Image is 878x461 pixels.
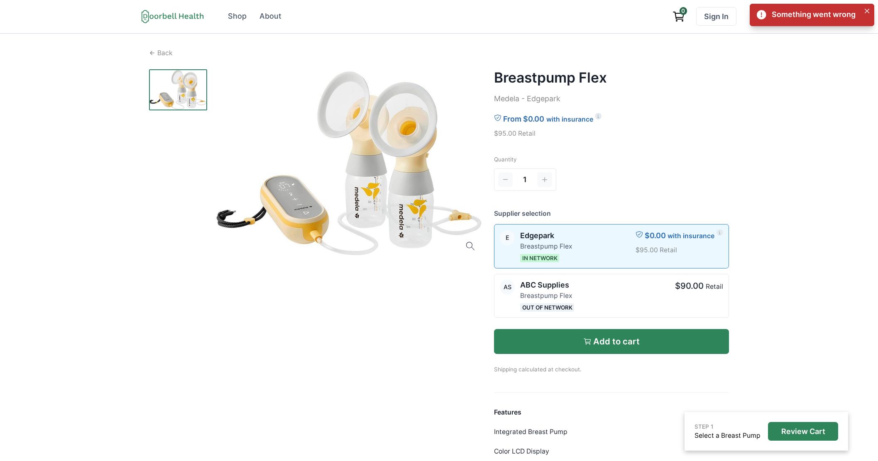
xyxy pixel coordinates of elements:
[546,115,593,124] p: with insurance
[706,282,723,292] p: Retail
[523,174,527,185] span: 1
[861,5,873,17] button: Close
[520,241,572,251] p: Breastpump Flex
[506,235,509,241] div: Edgepark
[259,11,281,22] div: About
[504,284,511,290] div: ABC Supplies
[520,230,572,241] p: Edgepark
[494,93,729,105] p: Medela - Edgepark
[494,274,729,318] a: ABC SuppliesABC SuppliesBreastpump FlexOut of Network$90.00Retail
[772,9,856,20] div: Something went wrong
[668,231,714,241] p: with insurance
[149,69,207,110] img: wu1ofuyzz2pb86d2jgprv8htehmy
[494,224,729,268] a: EdgeparkEdgeparkBreastpump FlexIn Network$0.00with insurance$95.00 Retail
[494,155,729,163] p: Quantity
[593,337,640,346] p: Add to cart
[696,7,736,26] a: Sign In
[680,7,687,15] span: 0
[675,280,704,292] p: $90.00
[228,11,247,22] div: Shop
[254,7,287,26] a: About
[494,408,521,416] strong: Features
[668,7,689,26] a: View cart
[494,129,729,139] p: $95.00 Retail
[781,427,825,436] p: Review Cart
[645,230,666,241] p: $0.00
[520,254,559,262] span: In Network
[695,422,761,431] p: STEP 1
[695,432,761,439] a: Select a Breast Pump
[520,280,574,291] p: ABC Supplies
[494,69,729,86] h2: Breastpump Flex
[494,329,729,354] button: Add to cart
[223,7,252,26] a: Shop
[498,172,513,187] button: Decrement
[636,245,723,255] p: $95.00 Retail
[494,354,729,373] p: Shipping calculated at checkout.
[537,172,552,187] button: Increment
[503,114,544,125] p: From $0.00
[157,48,173,58] p: Back
[494,209,729,219] p: Supplier selection
[520,291,572,301] p: Breastpump Flex
[768,422,838,441] button: Review Cart
[520,303,574,312] span: Out of Network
